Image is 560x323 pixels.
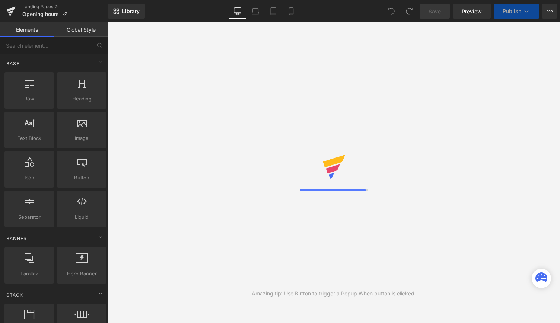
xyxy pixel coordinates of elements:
button: Redo [402,4,417,19]
span: Heading [59,95,104,103]
span: Row [7,95,52,103]
span: Icon [7,174,52,182]
span: Save [429,7,441,15]
span: Publish [503,8,521,14]
div: Amazing tip: Use Button to trigger a Popup When button is clicked. [252,290,416,298]
span: Library [122,8,140,15]
span: Liquid [59,213,104,221]
span: Hero Banner [59,270,104,278]
a: Tablet [264,4,282,19]
a: Preview [453,4,491,19]
a: Landing Pages [22,4,108,10]
span: Preview [462,7,482,15]
a: New Library [108,4,145,19]
span: Text Block [7,134,52,142]
span: Button [59,174,104,182]
span: Opening hours [22,11,59,17]
a: Global Style [54,22,108,37]
button: Undo [384,4,399,19]
span: Parallax [7,270,52,278]
button: More [542,4,557,19]
button: Publish [494,4,539,19]
span: Separator [7,213,52,221]
span: Banner [6,235,28,242]
a: Laptop [246,4,264,19]
span: Image [59,134,104,142]
span: Base [6,60,20,67]
span: Stack [6,291,24,298]
a: Mobile [282,4,300,19]
a: Desktop [229,4,246,19]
